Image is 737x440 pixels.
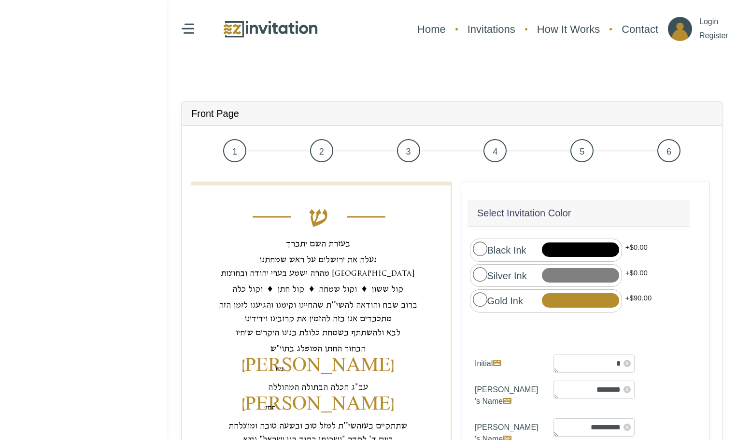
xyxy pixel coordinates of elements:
a: 4 [452,135,539,166]
text: ‏הבחור החתן המופלג בתוי"ש‏ [270,342,366,354]
text: ‏מתכבדים אנו בזה להזמין את קרובינו וידידינו‏ [244,312,392,324]
a: 2 [278,135,365,166]
text: ‏תחי'‏ [264,404,276,411]
text: ‏ברוב שבח והודאה להשי''ת שהחיינו וקימנו והגיענו לזמן הזה‏ [219,299,417,311]
a: How It Works [532,16,605,42]
text: ‏שתתקיים בעזהשי''ת למזל טוב ובשעה טובה ומוצלחת‏ [228,420,407,431]
a: 3 [365,135,452,166]
text: ‏ש‏ [308,202,328,233]
input: Gold Ink [473,292,487,306]
a: Contact [617,16,663,42]
text: ‏מהרה ישמע בערי יהודה ובחוצות [GEOGRAPHIC_DATA]‏ [221,267,415,279]
input: Black Ink [473,241,487,255]
h4: Front Page [191,108,239,119]
div: +$0.00 [622,239,651,262]
text: ‏[PERSON_NAME]‏ [241,396,394,413]
span: 4 [483,139,507,162]
text: ‏[PERSON_NAME]‏ [241,357,394,375]
div: +$90.00 [622,289,655,312]
text: ‏ני"ו‏ [275,366,283,372]
h5: Select Invitation Color [477,206,571,220]
text: ‏עב"ג הכלה הבתולה המהוללה‏ [268,381,368,393]
text: ‏בעזרת השם יתברך‏ [286,238,350,249]
div: +$0.00 [622,264,651,287]
span: x [624,360,631,367]
a: Invitations [463,16,520,42]
span: 2 [310,139,333,162]
label: Silver Ink [473,267,527,283]
label: [PERSON_NAME]'s Name [468,381,546,411]
a: 6 [625,135,712,166]
img: logo.png [222,19,319,40]
label: Gold Ink [473,292,523,308]
span: x [624,386,631,393]
img: ico_account.png [668,17,692,41]
span: 6 [657,139,680,162]
input: Silver Ink [473,267,487,281]
p: Login Register [699,15,728,43]
label: Black Ink [473,241,526,257]
text: ‏נעלה את ירושלים על ראש שמחתנו‏ [259,254,377,265]
a: 5 [539,135,625,166]
span: 1 [223,139,246,162]
text: ‏לבא ולהשתתף בשמחת כלולת בנינו היקרים שיחיו‏ [236,326,400,338]
span: x [624,424,631,431]
a: Home [412,16,451,42]
span: 5 [570,139,594,162]
label: Initial [468,355,546,373]
span: 3 [397,139,420,162]
a: 1 [191,135,278,166]
text: ‏קול ששון ♦ וקול שמחה ♦ קול חתן ♦ וקול כלה‏ [232,283,403,295]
